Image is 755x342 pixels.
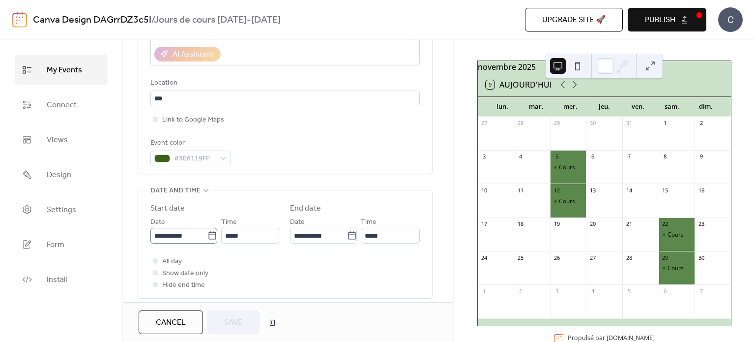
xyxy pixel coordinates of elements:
[625,187,633,194] div: 14
[47,62,82,78] span: My Events
[481,153,488,160] div: 3
[154,11,281,30] b: Jours de cours [DATE]-[DATE]
[150,203,185,215] div: Start date
[481,287,488,295] div: 1
[559,197,575,206] div: Cours
[553,220,560,228] div: 19
[689,97,723,117] div: dim.
[162,114,224,126] span: Link to Google Maps
[559,163,575,172] div: Cours
[162,256,182,268] span: All day
[668,231,684,239] div: Cours
[589,254,596,261] div: 27
[150,185,201,197] span: Date and time
[587,97,621,117] div: jeu.
[482,78,555,92] button: 9Aujourd'hui
[625,120,633,127] div: 31
[517,287,524,295] div: 2
[150,137,229,149] div: Event color
[15,124,108,155] a: Views
[553,254,560,261] div: 26
[12,12,27,28] img: logo
[517,153,524,160] div: 4
[517,120,524,127] div: 28
[697,187,705,194] div: 16
[486,97,520,117] div: lun.
[150,77,418,89] div: Location
[662,187,669,194] div: 15
[47,97,77,113] span: Connect
[139,311,203,334] button: Cancel
[662,220,669,228] div: 22
[517,254,524,261] div: 25
[659,264,695,273] div: Cours
[621,97,655,117] div: ven.
[517,220,524,228] div: 18
[47,167,71,183] span: Design
[662,287,669,295] div: 6
[174,153,215,165] span: #3E6119FF
[481,187,488,194] div: 10
[481,254,488,261] div: 24
[697,287,705,295] div: 7
[550,163,586,172] div: Cours
[655,97,689,117] div: sam.
[625,220,633,228] div: 21
[697,153,705,160] div: 9
[589,120,596,127] div: 30
[15,55,108,85] a: My Events
[662,153,669,160] div: 8
[589,220,596,228] div: 20
[481,120,488,127] div: 27
[550,197,586,206] div: Cours
[697,120,705,127] div: 2
[659,231,695,239] div: Cours
[33,11,151,30] a: Canva Design DAGrrDZ3c5I
[15,90,108,120] a: Connect
[150,217,165,228] span: Date
[151,11,154,30] b: /
[668,264,684,273] div: Cours
[625,254,633,261] div: 28
[478,61,731,73] div: novembre 2025
[156,317,186,329] span: Cancel
[662,254,669,261] div: 29
[15,229,108,259] a: Form
[553,120,560,127] div: 29
[553,187,560,194] div: 12
[47,272,67,287] span: Install
[47,132,68,148] span: Views
[221,217,237,228] span: Time
[520,97,553,117] div: mar.
[645,14,675,26] span: Publish
[290,217,305,228] span: Date
[162,268,208,280] span: Show date only
[589,187,596,194] div: 13
[589,153,596,160] div: 6
[697,220,705,228] div: 23
[718,7,743,32] div: C
[15,264,108,294] a: Install
[517,187,524,194] div: 11
[662,120,669,127] div: 1
[47,237,64,252] span: Form
[162,280,205,291] span: Hide end time
[481,220,488,228] div: 17
[553,287,560,295] div: 3
[542,14,606,26] span: Upgrade site 🚀
[589,287,596,295] div: 4
[15,194,108,224] a: Settings
[553,153,560,160] div: 5
[47,202,76,218] span: Settings
[553,97,587,117] div: mer.
[625,287,633,295] div: 5
[697,254,705,261] div: 30
[625,153,633,160] div: 7
[290,203,321,215] div: End date
[628,8,706,31] button: Publish
[15,159,108,189] a: Design
[361,217,377,228] span: Time
[525,8,623,31] button: Upgrade site 🚀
